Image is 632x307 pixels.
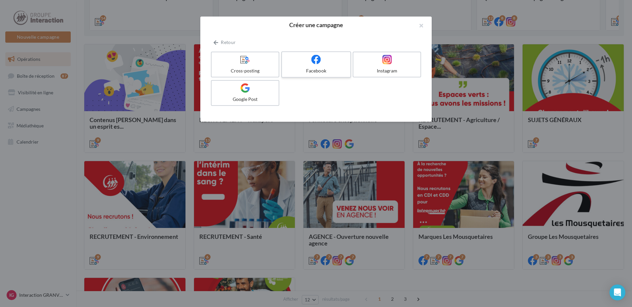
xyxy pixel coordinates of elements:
[285,67,347,74] div: Facebook
[214,67,276,74] div: Cross-posting
[211,22,421,28] h2: Créer une campagne
[356,67,418,74] div: Instagram
[610,285,625,300] div: Open Intercom Messenger
[211,38,238,46] button: Retour
[214,96,276,103] div: Google Post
